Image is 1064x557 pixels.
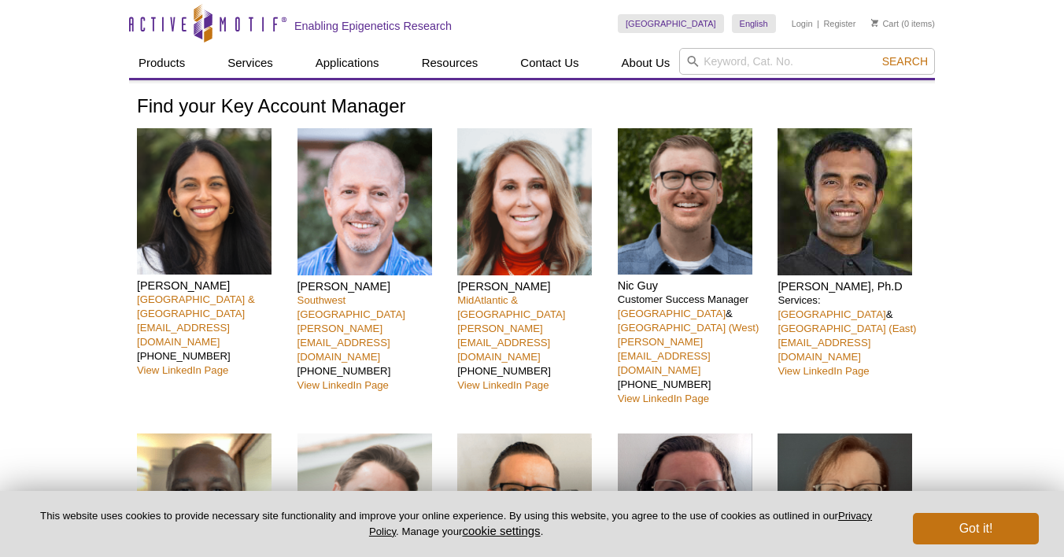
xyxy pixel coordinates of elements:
[913,513,1039,544] button: Got it!
[778,128,912,275] img: Rwik Sen headshot
[457,379,549,391] a: View LinkedIn Page
[457,279,606,293] h4: [PERSON_NAME]
[618,336,711,376] a: [PERSON_NAME][EMAIL_ADDRESS][DOMAIN_NAME]
[306,48,389,78] a: Applications
[137,364,228,376] a: View LinkedIn Page
[297,279,446,293] h4: [PERSON_NAME]
[618,14,724,33] a: [GEOGRAPHIC_DATA]
[618,128,752,275] img: Nic Guy headshot
[462,524,540,537] button: cookie settings
[457,294,565,320] a: MidAtlantic & [GEOGRAPHIC_DATA]
[137,128,272,275] img: Nivanka Paranavitana headshot
[457,323,550,363] a: [PERSON_NAME][EMAIL_ADDRESS][DOMAIN_NAME]
[871,19,878,27] img: Your Cart
[778,365,869,377] a: View LinkedIn Page
[129,48,194,78] a: Products
[369,510,872,537] a: Privacy Policy
[778,323,916,334] a: [GEOGRAPHIC_DATA] (East)
[297,379,389,391] a: View LinkedIn Page
[877,54,933,68] button: Search
[618,278,767,293] h4: Nic Guy
[679,48,935,75] input: Keyword, Cat. No.
[871,14,935,33] li: (0 items)
[137,322,230,348] a: [EMAIL_ADDRESS][DOMAIN_NAME]
[778,293,926,378] p: Services: &
[778,279,926,293] h4: [PERSON_NAME], Ph.D
[618,293,767,406] p: Customer Success Manager & [PHONE_NUMBER]
[618,322,759,334] a: [GEOGRAPHIC_DATA] (West)
[823,18,855,29] a: Register
[137,96,927,119] h1: Find your Key Account Manager
[778,337,870,363] a: [EMAIL_ADDRESS][DOMAIN_NAME]
[792,18,813,29] a: Login
[817,14,819,33] li: |
[511,48,588,78] a: Contact Us
[612,48,680,78] a: About Us
[457,128,592,275] img: Patrisha Femia headshot
[297,293,446,393] p: [PHONE_NUMBER]
[412,48,488,78] a: Resources
[778,308,885,320] a: [GEOGRAPHIC_DATA]
[618,393,709,404] a: View LinkedIn Page
[297,128,432,275] img: Seth Rubin headshot
[882,55,928,68] span: Search
[297,323,390,363] a: [PERSON_NAME][EMAIL_ADDRESS][DOMAIN_NAME]
[137,293,286,378] p: [PHONE_NUMBER]
[137,278,286,293] h4: [PERSON_NAME]
[457,293,606,393] p: [PHONE_NUMBER]
[25,509,887,539] p: This website uses cookies to provide necessary site functionality and improve your online experie...
[137,293,255,319] a: [GEOGRAPHIC_DATA] & [GEOGRAPHIC_DATA]
[297,294,405,320] a: Southwest [GEOGRAPHIC_DATA]
[218,48,283,78] a: Services
[732,14,776,33] a: English
[294,19,452,33] h2: Enabling Epigenetics Research
[618,308,726,319] a: [GEOGRAPHIC_DATA]
[871,18,899,29] a: Cart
